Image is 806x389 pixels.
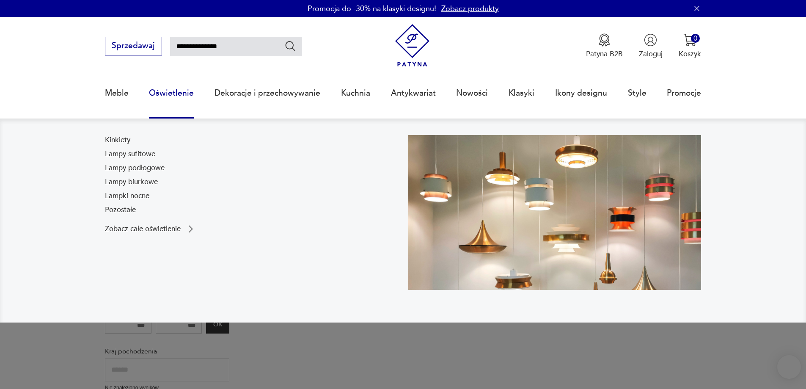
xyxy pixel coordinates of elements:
[586,33,623,59] a: Ikona medaluPatyna B2B
[284,40,297,52] button: Szukaj
[105,149,155,159] a: Lampy sufitowe
[667,74,701,113] a: Promocje
[408,135,701,290] img: a9d990cd2508053be832d7f2d4ba3cb1.jpg
[691,34,700,43] div: 0
[644,33,657,47] img: Ikonka użytkownika
[639,49,663,59] p: Zaloguj
[105,74,129,113] a: Meble
[105,37,162,55] button: Sprzedawaj
[105,163,165,173] a: Lampy podłogowe
[456,74,488,113] a: Nowości
[105,135,130,145] a: Kinkiety
[555,74,607,113] a: Ikony designu
[391,74,436,113] a: Antykwariat
[308,3,436,14] p: Promocja do -30% na klasyki designu!
[105,226,181,232] p: Zobacz całe oświetlenie
[105,205,136,215] a: Pozostałe
[683,33,696,47] img: Ikona koszyka
[586,49,623,59] p: Patyna B2B
[105,191,149,201] a: Lampki nocne
[441,3,499,14] a: Zobacz produkty
[391,24,434,67] img: Patyna - sklep z meblami i dekoracjami vintage
[341,74,370,113] a: Kuchnia
[105,224,196,234] a: Zobacz całe oświetlenie
[777,355,801,379] iframe: Smartsupp widget button
[105,177,158,187] a: Lampy biurkowe
[598,33,611,47] img: Ikona medalu
[509,74,534,113] a: Klasyki
[679,33,701,59] button: 0Koszyk
[215,74,320,113] a: Dekoracje i przechowywanie
[628,74,646,113] a: Style
[586,33,623,59] button: Patyna B2B
[105,43,162,50] a: Sprzedawaj
[149,74,194,113] a: Oświetlenie
[679,49,701,59] p: Koszyk
[639,33,663,59] button: Zaloguj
